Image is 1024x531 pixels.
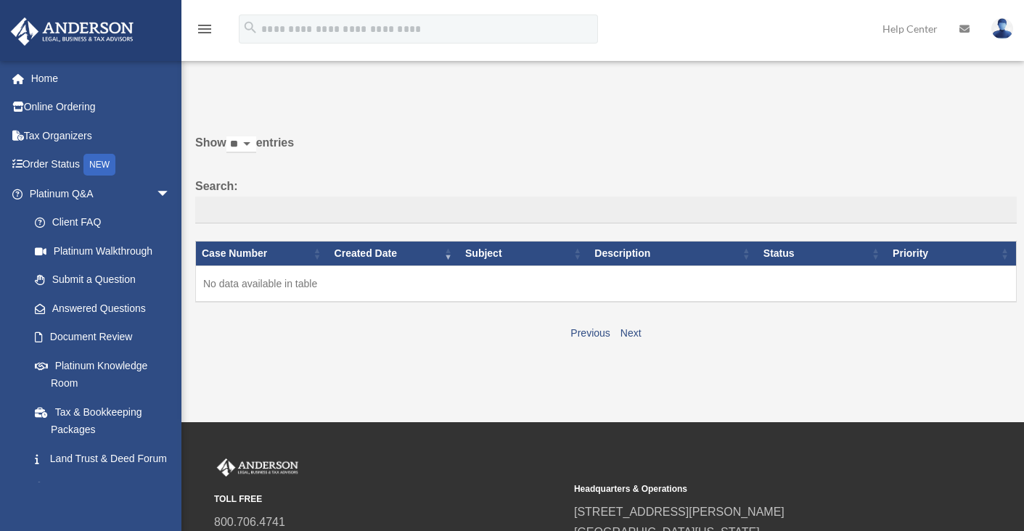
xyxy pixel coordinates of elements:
a: Answered Questions [20,294,178,323]
img: Anderson Advisors Platinum Portal [214,458,301,477]
a: Next [620,327,642,339]
th: Created Date: activate to sort column ascending [329,242,459,266]
a: Land Trust & Deed Forum [20,444,185,473]
a: Platinum Walkthrough [20,236,185,265]
a: Document Review [20,323,185,352]
th: Case Number: activate to sort column ascending [196,242,329,266]
a: Platinum Q&Aarrow_drop_down [10,179,185,208]
th: Status: activate to sort column ascending [758,242,887,266]
a: Portal Feedback [20,473,185,502]
th: Subject: activate to sort column ascending [459,242,589,266]
small: Headquarters & Operations [574,482,924,497]
a: Platinum Knowledge Room [20,351,185,398]
div: NEW [83,154,115,176]
a: Previous [570,327,610,339]
i: menu [196,20,213,38]
label: Search: [195,176,1017,224]
a: Client FAQ [20,208,185,237]
span: arrow_drop_down [156,179,185,209]
a: Online Ordering [10,93,192,122]
a: menu [196,25,213,38]
th: Priority: activate to sort column ascending [887,242,1016,266]
a: Tax Organizers [10,121,192,150]
a: [STREET_ADDRESS][PERSON_NAME] [574,506,785,518]
a: 800.706.4741 [214,516,285,528]
select: Showentries [226,136,256,153]
input: Search: [195,197,1017,224]
th: Description: activate to sort column ascending [589,242,758,266]
a: Order StatusNEW [10,150,192,180]
a: Tax & Bookkeeping Packages [20,398,185,444]
img: Anderson Advisors Platinum Portal [7,17,138,46]
a: Submit a Question [20,265,185,295]
a: Home [10,64,192,93]
i: search [242,20,258,36]
img: User Pic [991,18,1013,39]
td: No data available in table [196,266,1017,302]
small: TOLL FREE [214,492,564,507]
label: Show entries [195,133,1017,168]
